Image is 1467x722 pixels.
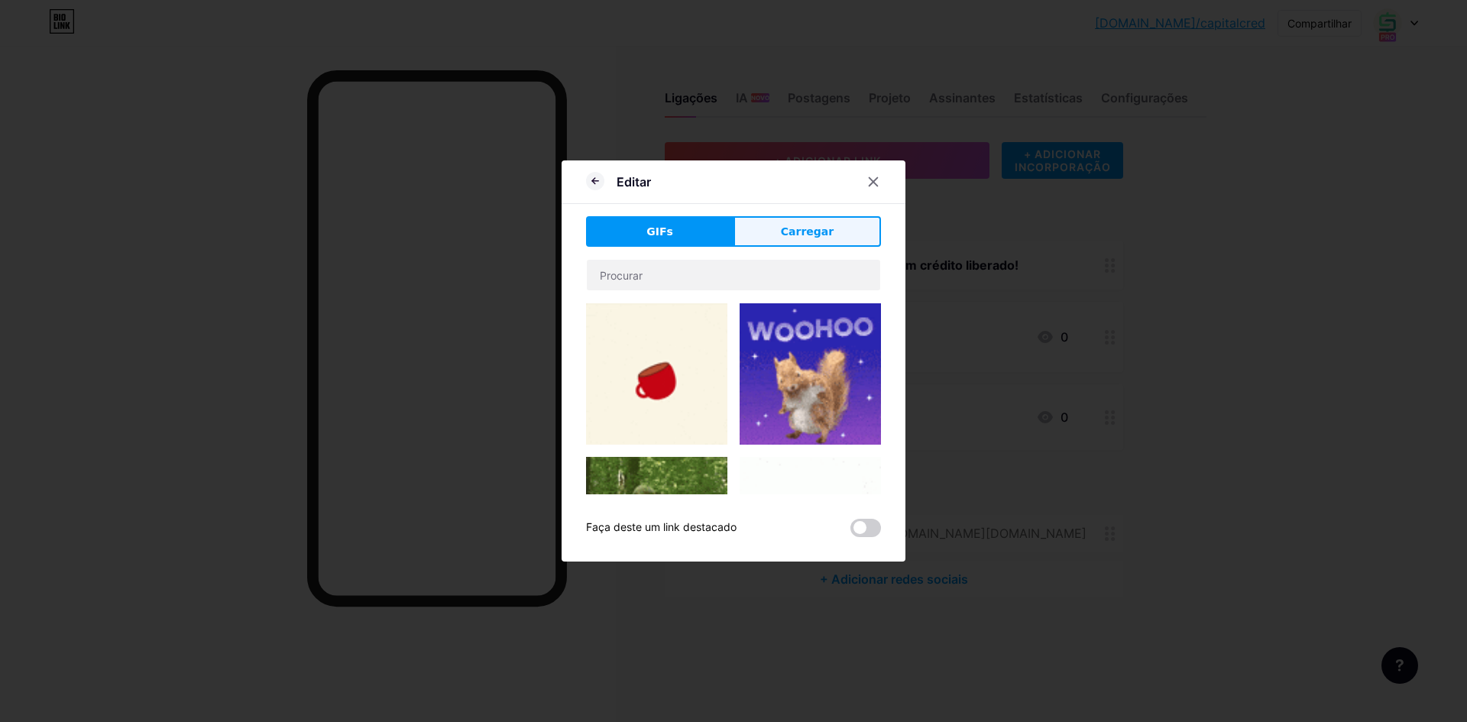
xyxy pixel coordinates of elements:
[733,216,881,247] button: Carregar
[781,225,834,238] font: Carregar
[586,520,737,533] font: Faça deste um link destacado
[586,216,733,247] button: GIFs
[586,457,727,565] img: Gihpy
[587,260,880,290] input: Procurar
[740,457,881,578] img: Gihpy
[740,303,881,445] img: Gihpy
[617,174,651,189] font: Editar
[646,225,673,238] font: GIFs
[586,303,727,445] img: Gihpy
